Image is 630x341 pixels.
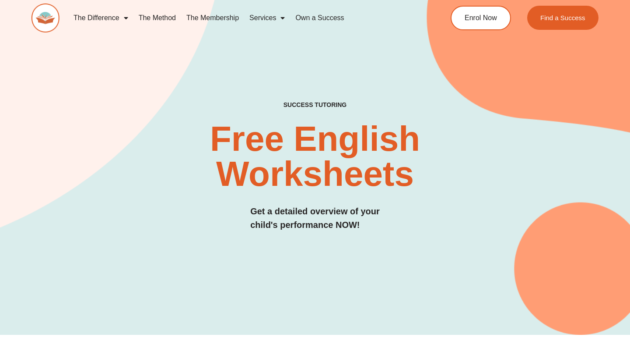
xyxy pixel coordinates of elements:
span: Enrol Now [465,14,497,21]
a: The Membership [181,8,244,28]
span: Find a Success [540,14,585,21]
h2: Free English Worksheets​ [128,121,502,192]
a: The Difference [68,8,133,28]
a: Find a Success [527,6,598,30]
a: Enrol Now [451,6,511,30]
a: Services [244,8,290,28]
nav: Menu [68,8,418,28]
a: The Method [133,8,181,28]
a: Own a Success [290,8,349,28]
h3: Get a detailed overview of your child's performance NOW! [250,205,380,232]
h4: SUCCESS TUTORING​ [231,101,399,109]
